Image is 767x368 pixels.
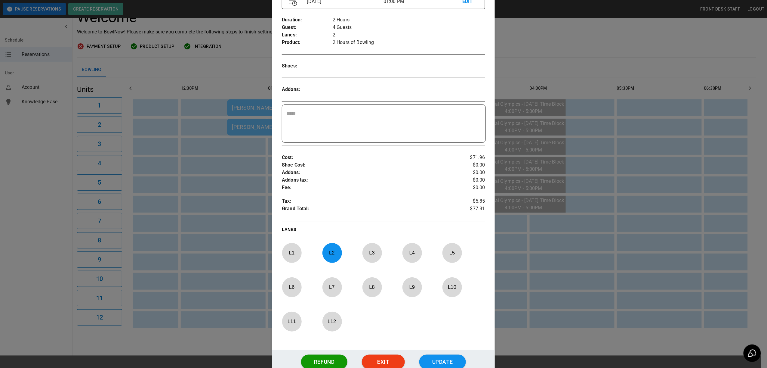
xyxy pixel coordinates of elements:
p: LANES [282,226,485,235]
p: $0.00 [451,176,485,184]
p: L 2 [322,246,342,260]
p: Addons : [282,86,333,93]
p: $0.00 [451,184,485,192]
p: $0.00 [451,161,485,169]
p: Addons tax : [282,176,451,184]
p: Tax : [282,198,451,205]
p: Grand Total : [282,205,451,214]
p: L 1 [282,246,302,260]
p: $71.96 [451,154,485,161]
p: Shoes : [282,62,333,70]
p: $5.85 [451,198,485,205]
p: 2 Hours [333,16,485,24]
p: Cost : [282,154,451,161]
p: L 7 [322,280,342,294]
p: L 11 [282,314,302,329]
p: L 4 [402,246,422,260]
p: Product : [282,39,333,46]
p: Addons : [282,169,451,176]
p: L 3 [362,246,382,260]
p: L 6 [282,280,302,294]
p: $0.00 [451,169,485,176]
p: 2 Hours of Bowling [333,39,485,46]
p: Duration : [282,16,333,24]
p: L 10 [442,280,462,294]
p: L 12 [322,314,342,329]
p: 2 [333,31,485,39]
p: L 5 [442,246,462,260]
p: Fee : [282,184,451,192]
p: L 9 [402,280,422,294]
p: L 8 [362,280,382,294]
p: Guest : [282,24,333,31]
p: Lanes : [282,31,333,39]
p: $77.81 [451,205,485,214]
p: Shoe Cost : [282,161,451,169]
p: 4 Guests [333,24,485,31]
